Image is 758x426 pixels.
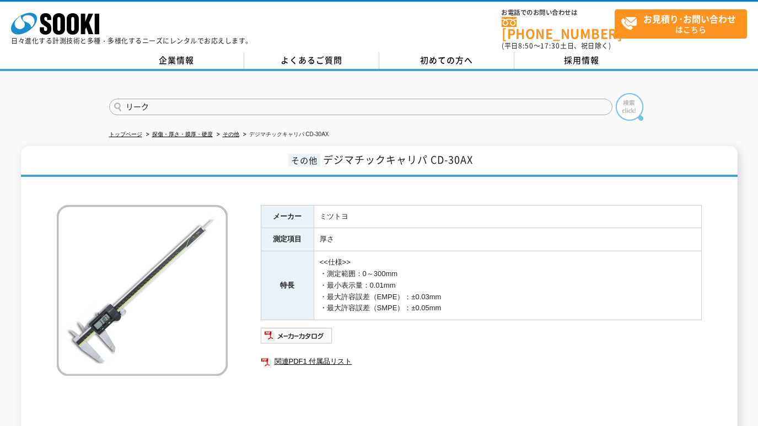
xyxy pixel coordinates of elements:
span: お電話でのお問い合わせは [502,9,615,16]
img: メーカーカタログ [261,327,333,344]
span: デジマチックキャリパ CD-30AX [323,152,473,167]
th: 特長 [261,251,314,320]
input: 商品名、型式、NETIS番号を入力してください [109,99,612,115]
span: はこちら [621,10,746,37]
span: 17:30 [540,41,560,51]
a: 関連PDF1 付属品リスト [261,354,702,369]
a: 探傷・厚さ・膜厚・硬度 [152,131,213,137]
span: 8:50 [518,41,534,51]
a: [PHONE_NUMBER] [502,17,615,40]
p: 日々進化する計測技術と多種・多様化するニーズにレンタルでお応えします。 [11,37,252,44]
img: デジマチックキャリパ CD-30AX [57,205,228,376]
a: お見積り･お問い合わせはこちら [615,9,747,39]
td: 厚さ [314,228,701,251]
td: ミツトヨ [314,205,701,228]
li: デジマチックキャリパ CD-30AX [241,129,329,141]
a: 初めての方へ [379,52,514,69]
span: 初めての方へ [420,54,473,66]
span: その他 [288,154,320,166]
th: メーカー [261,205,314,228]
span: (平日 ～ 土日、祝日除く) [502,41,611,51]
a: トップページ [109,131,142,137]
strong: お見積り･お問い合わせ [643,12,736,25]
img: btn_search.png [616,93,643,121]
td: <<仕様>> ・測定範囲：0～300mm ・最小表示量：0.01mm ・最大許容誤差（EMPE）：±0.03mm ・最大許容誤差（SMPE）：±0.05mm [314,251,701,320]
a: その他 [223,131,239,137]
th: 測定項目 [261,228,314,251]
a: よくあるご質問 [244,52,379,69]
a: 採用情報 [514,52,649,69]
a: メーカーカタログ [261,334,333,342]
a: 企業情報 [109,52,244,69]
